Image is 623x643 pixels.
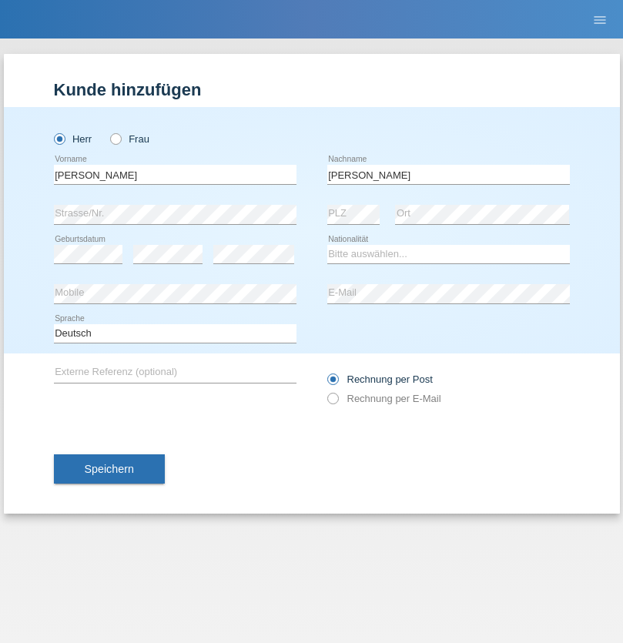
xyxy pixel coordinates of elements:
label: Frau [110,133,149,145]
label: Rechnung per Post [327,373,433,385]
input: Herr [54,133,64,143]
label: Herr [54,133,92,145]
span: Speichern [85,463,134,475]
label: Rechnung per E-Mail [327,393,441,404]
input: Rechnung per Post [327,373,337,393]
a: menu [584,15,615,24]
i: menu [592,12,608,28]
input: Rechnung per E-Mail [327,393,337,412]
h1: Kunde hinzufügen [54,80,570,99]
input: Frau [110,133,120,143]
button: Speichern [54,454,165,484]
